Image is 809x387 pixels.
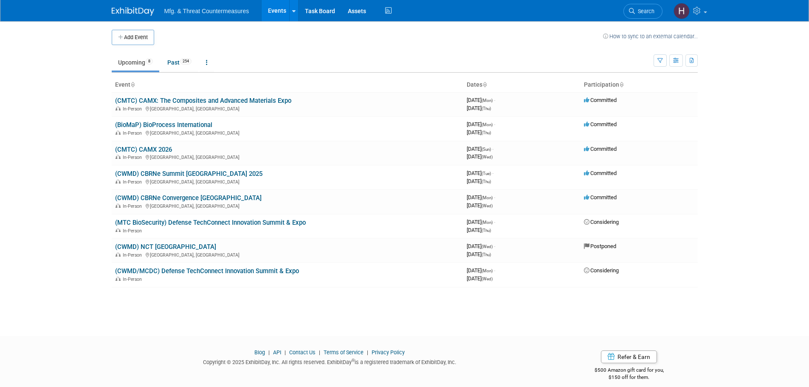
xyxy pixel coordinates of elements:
a: (MTC BioSecurity) Defense TechConnect Innovation Summit & Expo [115,219,306,226]
div: Copyright © 2025 ExhibitDay, Inc. All rights reserved. ExhibitDay is a registered trademark of Ex... [112,356,548,366]
a: Terms of Service [324,349,364,356]
span: Committed [584,170,617,176]
span: - [494,219,495,225]
span: (Thu) [482,228,491,233]
span: Search [635,8,654,14]
span: [DATE] [467,251,491,257]
span: [DATE] [467,194,495,201]
span: In-Person [123,252,144,258]
div: $150 off for them. [561,374,698,381]
span: (Mon) [482,220,493,225]
div: [GEOGRAPHIC_DATA], [GEOGRAPHIC_DATA] [115,153,460,160]
span: In-Person [123,155,144,160]
a: Upcoming8 [112,54,159,71]
span: (Thu) [482,130,491,135]
button: Add Event [112,30,154,45]
th: Dates [463,78,581,92]
span: - [494,243,495,249]
span: (Thu) [482,179,491,184]
img: Hillary Hawkins [674,3,690,19]
div: [GEOGRAPHIC_DATA], [GEOGRAPHIC_DATA] [115,251,460,258]
span: Mfg. & Threat Countermeasures [164,8,249,14]
span: (Thu) [482,106,491,111]
span: [DATE] [467,121,495,127]
span: - [492,170,493,176]
span: In-Person [123,203,144,209]
span: [DATE] [467,170,493,176]
span: (Mon) [482,98,493,103]
a: (CWMD) NCT [GEOGRAPHIC_DATA] [115,243,216,251]
span: [DATE] [467,267,495,274]
sup: ® [352,358,355,363]
a: How to sync to an external calendar... [603,33,698,40]
a: (CWMD) CBRNe Summit [GEOGRAPHIC_DATA] 2025 [115,170,262,178]
span: [DATE] [467,129,491,136]
span: In-Person [123,130,144,136]
span: In-Person [123,228,144,234]
span: In-Person [123,277,144,282]
span: [DATE] [467,227,491,233]
span: | [317,349,322,356]
span: [DATE] [467,105,491,111]
span: (Sun) [482,147,491,152]
a: Refer & Earn [601,350,657,363]
a: (BioMaP) BioProcess International [115,121,212,129]
span: Considering [584,267,619,274]
span: (Wed) [482,244,493,249]
span: [DATE] [467,146,493,152]
img: In-Person Event [116,179,121,184]
span: In-Person [123,179,144,185]
span: [DATE] [467,219,495,225]
span: (Thu) [482,252,491,257]
a: Search [623,4,662,19]
a: (CWMD) CBRNe Convergence [GEOGRAPHIC_DATA] [115,194,262,202]
a: Sort by Event Name [130,81,135,88]
span: (Wed) [482,277,493,281]
img: In-Person Event [116,106,121,110]
span: - [492,146,493,152]
div: [GEOGRAPHIC_DATA], [GEOGRAPHIC_DATA] [115,202,460,209]
span: | [365,349,370,356]
span: - [494,121,495,127]
a: Sort by Start Date [482,81,487,88]
img: In-Person Event [116,228,121,232]
span: [DATE] [467,243,495,249]
a: Contact Us [289,349,316,356]
div: [GEOGRAPHIC_DATA], [GEOGRAPHIC_DATA] [115,129,460,136]
div: [GEOGRAPHIC_DATA], [GEOGRAPHIC_DATA] [115,178,460,185]
span: (Wed) [482,203,493,208]
span: [DATE] [467,97,495,103]
img: ExhibitDay [112,7,154,16]
th: Event [112,78,463,92]
span: | [266,349,272,356]
span: Committed [584,97,617,103]
span: [DATE] [467,153,493,160]
a: Blog [254,349,265,356]
span: 8 [146,58,153,65]
img: In-Person Event [116,130,121,135]
span: [DATE] [467,275,493,282]
span: (Mon) [482,195,493,200]
img: In-Person Event [116,277,121,281]
span: Postponed [584,243,616,249]
span: In-Person [123,106,144,112]
img: In-Person Event [116,203,121,208]
span: - [494,267,495,274]
a: Privacy Policy [372,349,405,356]
span: Considering [584,219,619,225]
span: (Wed) [482,155,493,159]
span: | [282,349,288,356]
span: [DATE] [467,178,491,184]
span: [DATE] [467,202,493,209]
span: (Mon) [482,122,493,127]
span: (Mon) [482,268,493,273]
span: (Tue) [482,171,491,176]
a: (CMTC) CAMX: The Composites and Advanced Materials Expo [115,97,291,105]
span: Committed [584,194,617,201]
a: Past254 [161,54,198,71]
span: 254 [180,58,192,65]
a: API [273,349,281,356]
a: (CWMD/MCDC) Defense TechConnect Innovation Summit & Expo [115,267,299,275]
img: In-Person Event [116,155,121,159]
span: - [494,194,495,201]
